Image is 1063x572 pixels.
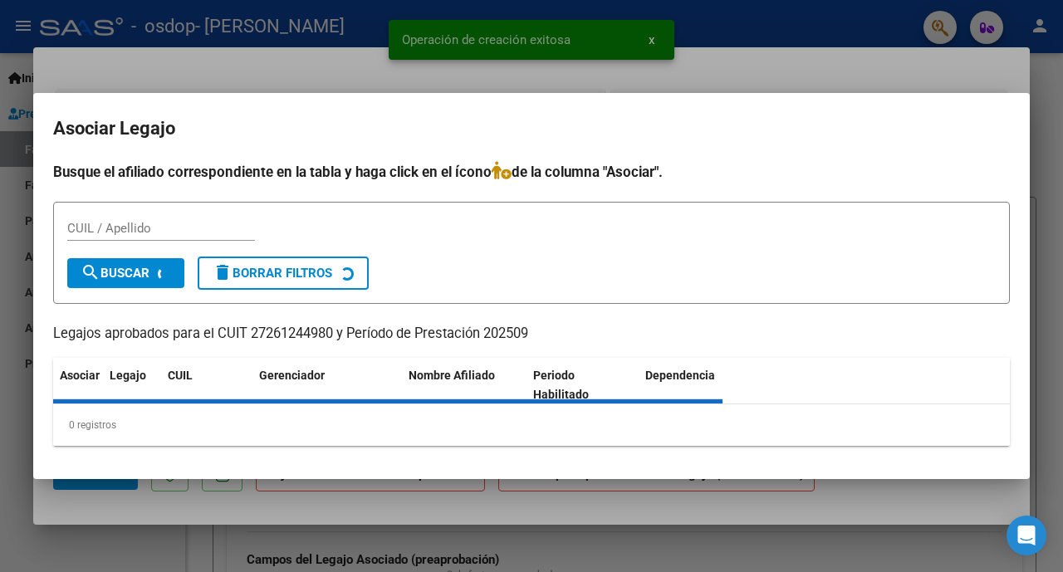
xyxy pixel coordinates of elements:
[198,257,369,290] button: Borrar Filtros
[53,161,1010,183] h4: Busque el afiliado correspondiente en la tabla y haga click en el ícono de la columna "Asociar".
[53,358,103,413] datatable-header-cell: Asociar
[81,266,149,281] span: Buscar
[53,404,1010,446] div: 0 registros
[409,369,495,382] span: Nombre Afiliado
[67,258,184,288] button: Buscar
[213,262,233,282] mat-icon: delete
[161,358,252,413] datatable-header-cell: CUIL
[168,369,193,382] span: CUIL
[53,113,1010,144] h2: Asociar Legajo
[53,324,1010,345] p: Legajos aprobados para el CUIT 27261244980 y Período de Prestación 202509
[402,358,527,413] datatable-header-cell: Nombre Afiliado
[639,358,763,413] datatable-header-cell: Dependencia
[259,369,325,382] span: Gerenciador
[81,262,100,282] mat-icon: search
[60,369,100,382] span: Asociar
[1007,516,1046,555] div: Open Intercom Messenger
[533,369,589,401] span: Periodo Habilitado
[527,358,639,413] datatable-header-cell: Periodo Habilitado
[103,358,161,413] datatable-header-cell: Legajo
[110,369,146,382] span: Legajo
[252,358,402,413] datatable-header-cell: Gerenciador
[645,369,715,382] span: Dependencia
[213,266,332,281] span: Borrar Filtros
